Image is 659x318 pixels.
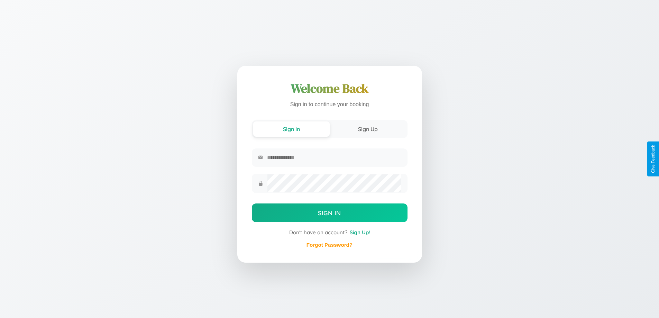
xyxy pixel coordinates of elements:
a: Forgot Password? [306,242,353,248]
div: Give Feedback [651,145,656,173]
span: Sign Up! [350,229,370,236]
p: Sign in to continue your booking [252,100,408,110]
button: Sign Up [330,121,406,137]
button: Sign In [253,121,330,137]
div: Don't have an account? [252,229,408,236]
button: Sign In [252,203,408,222]
h1: Welcome Back [252,80,408,97]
